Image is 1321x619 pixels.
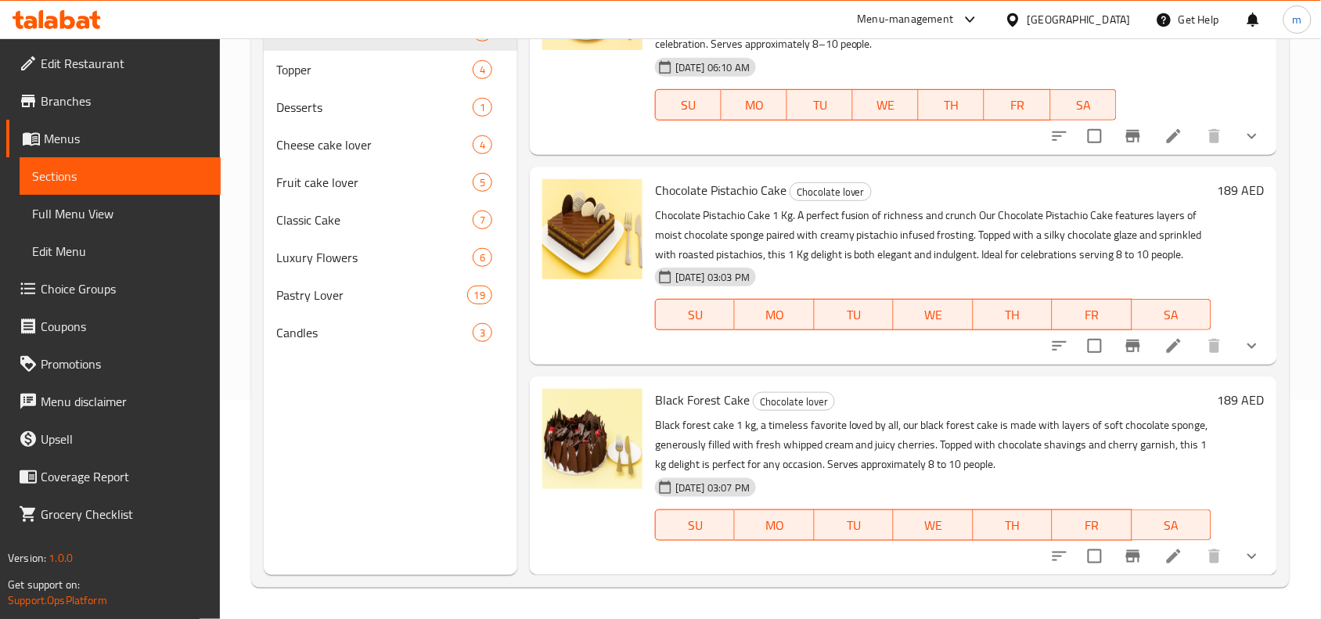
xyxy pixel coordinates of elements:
span: 4 [473,138,491,153]
span: MO [728,94,781,117]
button: delete [1196,327,1233,365]
span: FR [1059,304,1125,326]
span: SU [662,304,729,326]
div: Chocolate lover [753,392,835,411]
div: Topper4 [264,51,517,88]
div: items [473,173,492,192]
span: FR [1059,514,1125,537]
button: SA [1132,509,1211,541]
button: WE [894,509,973,541]
span: WE [900,304,966,326]
div: items [467,286,492,304]
span: Classic Cake [276,211,473,229]
span: Chocolate Pistachio Cake [655,178,786,202]
span: Chocolate lover [790,183,871,201]
span: SU [662,94,715,117]
button: TU [787,89,853,121]
button: TU [815,299,894,330]
span: TH [925,94,978,117]
span: 5 [473,175,491,190]
button: Branch-specific-item [1114,538,1152,575]
span: SU [662,514,729,537]
div: items [473,323,492,342]
span: [DATE] 06:10 AM [669,60,756,75]
div: items [473,60,492,79]
span: 1 [473,100,491,115]
p: Chocolate Pistachio Cake 1 Kg. A perfect fusion of richness and crunch Our Chocolate Pistachio Ca... [655,206,1211,265]
button: delete [1196,117,1233,155]
button: show more [1233,538,1271,575]
span: Select to update [1078,540,1111,573]
span: Upsell [41,430,208,448]
button: SU [655,89,722,121]
span: TH [980,514,1046,537]
svg: Show Choices [1243,127,1262,146]
span: Black Forest Cake [655,388,750,412]
button: MO [735,299,814,330]
a: Menu disclaimer [6,383,221,420]
button: sort-choices [1041,327,1078,365]
span: TU [821,304,887,326]
span: MO [741,304,808,326]
p: Black forest cake 1 kg, a timeless favorite loved by all, our black forest cake is made with laye... [655,416,1211,474]
button: MO [735,509,814,541]
span: Coupons [41,317,208,336]
span: 19 [468,288,491,303]
span: Version: [8,548,46,568]
span: SA [1139,304,1205,326]
span: SA [1057,94,1110,117]
div: items [473,211,492,229]
a: Edit menu item [1164,336,1183,355]
a: Coverage Report [6,458,221,495]
button: MO [722,89,787,121]
span: 3 [473,326,491,340]
div: Chocolate lover [790,182,872,201]
span: [DATE] 03:03 PM [669,270,756,285]
div: Fruit cake lover5 [264,164,517,201]
div: Pastry Lover19 [264,276,517,314]
span: TU [794,94,847,117]
span: Pastry Lover [276,286,466,304]
button: show more [1233,117,1271,155]
a: Upsell [6,420,221,458]
span: Full Menu View [32,204,208,223]
div: Luxury Flowers [276,248,473,267]
button: SA [1051,89,1117,121]
button: SA [1132,299,1211,330]
div: items [473,248,492,267]
span: Menus [44,129,208,148]
img: Chocolate Pistachio Cake [542,179,643,279]
button: TH [919,89,984,121]
span: WE [859,94,912,117]
svg: Show Choices [1243,336,1262,355]
button: WE [853,89,919,121]
span: MO [741,514,808,537]
nav: Menu sections [264,7,517,358]
span: Choice Groups [41,279,208,298]
div: Cheese cake lover4 [264,126,517,164]
span: Topper [276,60,473,79]
div: items [473,98,492,117]
button: Branch-specific-item [1114,117,1152,155]
span: 1.0.0 [49,548,73,568]
span: Fruit cake lover [276,173,473,192]
h6: 189 AED [1218,389,1265,411]
span: Coverage Report [41,467,208,486]
a: Edit menu item [1164,547,1183,566]
span: 6 [473,250,491,265]
span: SA [1139,514,1205,537]
a: Edit Menu [20,232,221,270]
a: Branches [6,82,221,120]
a: Coupons [6,308,221,345]
span: Select to update [1078,120,1111,153]
button: TU [815,509,894,541]
span: m [1293,11,1302,28]
span: [DATE] 03:07 PM [669,480,756,495]
span: Grocery Checklist [41,505,208,524]
span: Cheese cake lover [276,135,473,154]
span: Menu disclaimer [41,392,208,411]
button: TH [974,509,1053,541]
